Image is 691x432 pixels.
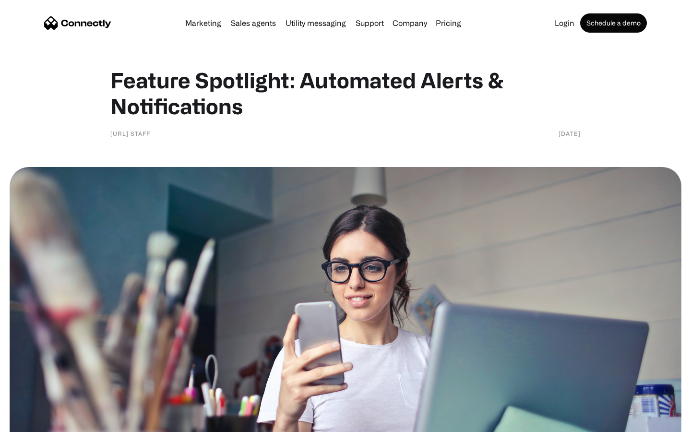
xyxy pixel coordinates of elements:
a: Marketing [181,19,225,27]
ul: Language list [19,415,58,429]
h1: Feature Spotlight: Automated Alerts & Notifications [110,67,581,119]
div: Company [390,16,430,30]
div: Company [393,16,427,30]
a: Sales agents [227,19,280,27]
aside: Language selected: English [10,415,58,429]
a: Schedule a demo [580,13,647,33]
a: Login [551,19,578,27]
a: Utility messaging [282,19,350,27]
a: home [44,16,111,30]
div: [DATE] [559,129,581,138]
a: Pricing [432,19,465,27]
div: [URL] staff [110,129,150,138]
a: Support [352,19,388,27]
